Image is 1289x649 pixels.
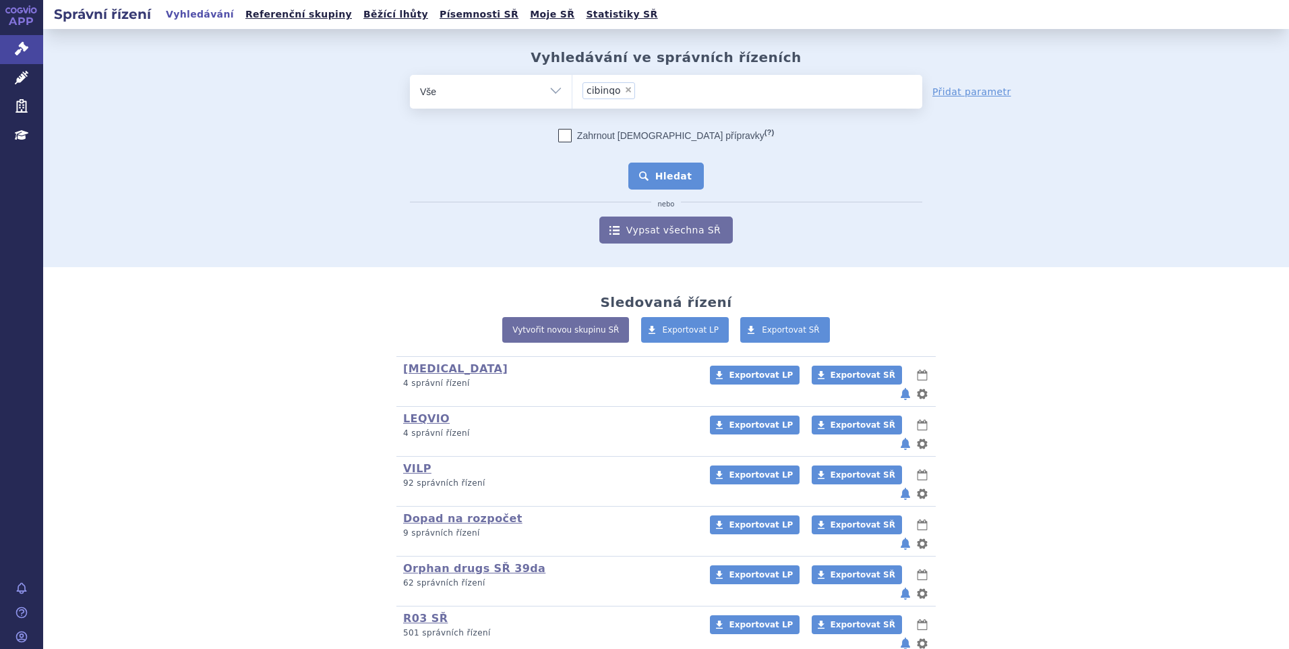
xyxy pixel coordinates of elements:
button: lhůty [916,467,929,483]
button: notifikace [899,436,912,452]
i: nebo [651,200,682,208]
p: 92 správních řízení [403,478,692,489]
a: R03 SŘ [403,612,448,625]
h2: Správní řízení [43,5,162,24]
button: lhůty [916,617,929,633]
span: Exportovat SŘ [831,420,895,430]
span: Exportovat LP [729,570,793,580]
span: cibinqo [587,86,621,95]
span: Exportovat LP [729,370,793,380]
span: Exportovat LP [729,420,793,430]
a: Exportovat LP [710,465,800,484]
label: Zahrnout [DEMOGRAPHIC_DATA] přípravky [558,129,774,142]
button: nastavení [916,486,929,502]
a: Exportovat LP [641,317,729,343]
a: Exportovat LP [710,366,800,385]
a: Exportovat SŘ [740,317,830,343]
p: 9 správních řízení [403,528,692,539]
a: Exportovat SŘ [812,416,902,434]
button: nastavení [916,536,929,552]
p: 4 správní řízení [403,378,692,389]
button: nastavení [916,386,929,402]
a: Exportovat SŘ [812,465,902,484]
span: Exportovat LP [729,470,793,480]
a: Orphan drugs SŘ 39da [403,562,545,575]
a: Vyhledávání [162,5,238,24]
p: 62 správních řízení [403,577,692,589]
button: lhůty [916,367,929,383]
a: Přidat parametr [932,85,1011,98]
a: Písemnosti SŘ [436,5,522,24]
a: Statistiky SŘ [582,5,661,24]
button: lhůty [916,417,929,433]
a: Exportovat SŘ [812,615,902,634]
a: Exportovat LP [710,615,800,634]
a: Exportovat SŘ [812,515,902,534]
a: Exportovat LP [710,565,800,584]
a: Exportovat LP [710,515,800,534]
button: lhůty [916,567,929,583]
p: 501 správních řízení [403,627,692,639]
a: Exportovat SŘ [812,366,902,385]
a: Běžící lhůty [359,5,432,24]
button: nastavení [916,586,929,602]
button: notifikace [899,536,912,552]
a: [MEDICAL_DATA] [403,362,508,375]
span: Exportovat SŘ [831,470,895,480]
button: notifikace [899,386,912,402]
a: Referenční skupiny [241,5,356,24]
a: Dopad na rozpočet [403,512,522,525]
input: cibinqo [639,82,696,98]
h2: Vyhledávání ve správních řízeních [531,49,802,65]
h2: Sledovaná řízení [600,294,731,310]
span: Exportovat SŘ [831,570,895,580]
p: 4 správní řízení [403,428,692,439]
span: Exportovat SŘ [831,620,895,629]
button: Hledat [628,163,705,190]
a: Exportovat SŘ [812,565,902,584]
span: × [624,86,632,94]
button: notifikace [899,486,912,502]
a: VILP [403,462,431,475]
a: Vytvořit novou skupinu SŘ [502,317,629,343]
span: Exportovat LP [729,520,793,530]
span: Exportovat LP [663,325,719,335]
button: nastavení [916,436,929,452]
span: Exportovat LP [729,620,793,629]
span: Exportovat SŘ [831,370,895,380]
a: Vypsat všechna SŘ [599,217,733,244]
abbr: (?) [765,128,774,137]
span: Exportovat SŘ [831,520,895,530]
a: LEQVIO [403,412,450,425]
a: Exportovat LP [710,416,800,434]
button: notifikace [899,586,912,602]
span: Exportovat SŘ [762,325,820,335]
button: lhůty [916,517,929,533]
a: Moje SŘ [526,5,578,24]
